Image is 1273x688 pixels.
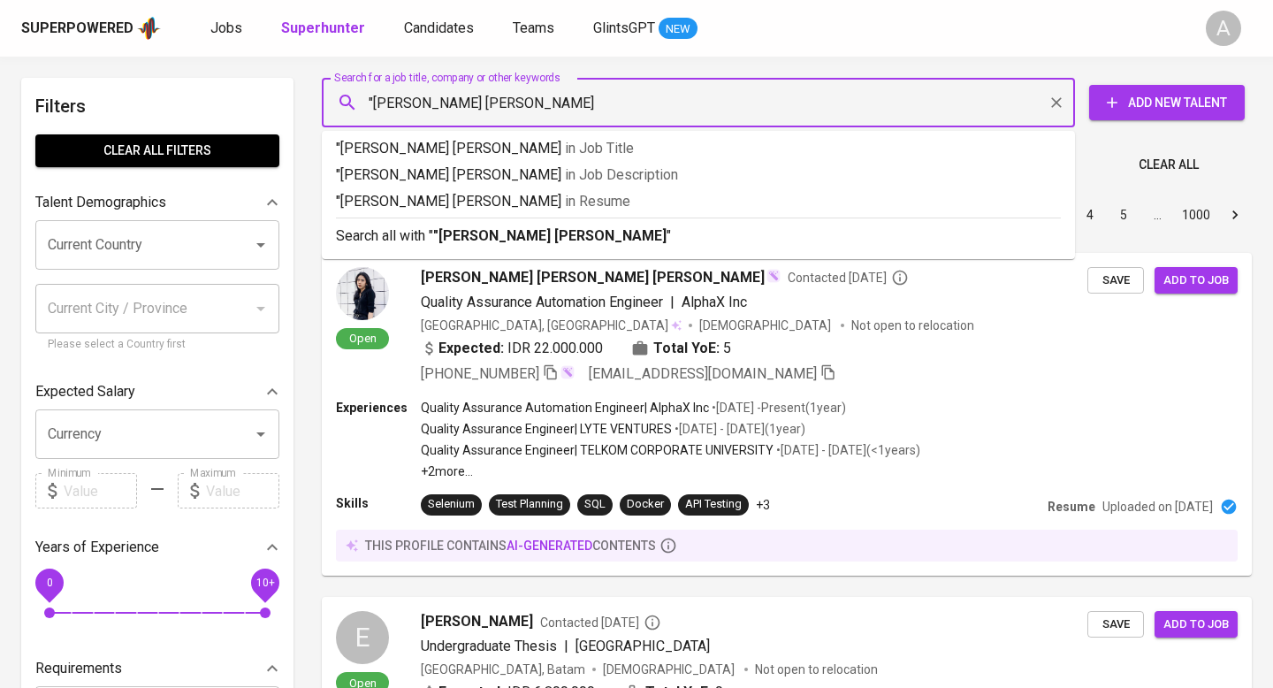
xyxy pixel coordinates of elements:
p: this profile contains contents [365,537,656,554]
p: +3 [756,496,770,514]
div: Test Planning [496,496,563,513]
button: Add to job [1155,611,1238,638]
span: AI-generated [507,539,592,553]
button: Save [1087,267,1144,294]
img: magic_wand.svg [766,269,781,283]
button: Go to next page [1221,201,1249,229]
p: "[PERSON_NAME] [PERSON_NAME] [336,191,1061,212]
span: Candidates [404,19,474,36]
span: Teams [513,19,554,36]
p: Expected Salary [35,381,135,402]
b: Expected: [438,338,504,359]
span: in Resume [565,193,630,210]
p: Years of Experience [35,537,159,558]
img: magic_wand.svg [560,365,575,379]
p: "[PERSON_NAME] [PERSON_NAME] [336,138,1061,159]
span: Contacted [DATE] [540,614,661,631]
span: | [670,292,675,313]
button: Open [248,422,273,447]
button: Go to page 1000 [1177,201,1216,229]
span: Add to job [1163,615,1229,635]
span: in Job Title [565,140,634,157]
input: Value [64,473,137,508]
p: Experiences [336,399,421,417]
span: Contacted [DATE] [788,269,909,287]
p: "[PERSON_NAME] [PERSON_NAME] [336,164,1061,186]
span: [PERSON_NAME] [PERSON_NAME] [PERSON_NAME] [421,267,765,288]
span: [PERSON_NAME] [421,611,533,632]
b: "[PERSON_NAME] [PERSON_NAME] [433,227,667,244]
a: GlintsGPT NEW [593,18,697,40]
div: E [336,611,389,664]
span: Open [342,331,384,346]
span: Undergraduate Thesis [421,638,557,654]
p: Please select a Country first [48,336,267,354]
span: Save [1096,271,1135,291]
div: Selenium [428,496,475,513]
img: 41e58975283a6a24b136cbec05c21abf.jpg [336,267,389,320]
button: Save [1087,611,1144,638]
span: Quality Assurance Automation Engineer [421,294,663,310]
div: [GEOGRAPHIC_DATA], Batam [421,661,585,678]
span: in Job Description [565,166,678,183]
a: Candidates [404,18,477,40]
div: Years of Experience [35,530,279,565]
span: Clear All filters [50,140,265,162]
p: Not open to relocation [755,661,878,678]
button: Clear All filters [35,134,279,167]
span: 0 [46,577,52,589]
div: A [1206,11,1241,46]
span: Add to job [1163,271,1229,291]
p: Quality Assurance Engineer | LYTE VENTURES [421,420,672,438]
a: Superhunter [281,18,369,40]
span: GlintsGPT [593,19,655,36]
p: +2 more ... [421,462,920,480]
span: [GEOGRAPHIC_DATA] [576,638,710,654]
a: Superpoweredapp logo [21,15,161,42]
p: • [DATE] - [DATE] ( <1 years ) [774,441,920,459]
p: Resume [1048,498,1095,516]
svg: By Batam recruiter [644,614,661,631]
div: Superpowered [21,19,133,39]
p: • [DATE] - [DATE] ( 1 year ) [672,420,805,438]
button: Add New Talent [1089,85,1245,120]
span: [EMAIL_ADDRESS][DOMAIN_NAME] [589,365,817,382]
span: NEW [659,20,697,38]
div: IDR 22.000.000 [421,338,603,359]
span: AlphaX Inc [682,294,747,310]
a: Teams [513,18,558,40]
button: Open [248,233,273,257]
a: Open[PERSON_NAME] [PERSON_NAME] [PERSON_NAME]Contacted [DATE]Quality Assurance Automation Enginee... [322,253,1252,576]
div: SQL [584,496,606,513]
img: app logo [137,15,161,42]
p: • [DATE] - Present ( 1 year ) [709,399,846,417]
span: 10+ [255,577,274,589]
input: Value [206,473,279,508]
b: Superhunter [281,19,365,36]
button: Go to page 4 [1076,201,1104,229]
span: [DEMOGRAPHIC_DATA] [603,661,737,678]
a: Jobs [210,18,246,40]
p: Quality Assurance Automation Engineer | AlphaX Inc [421,399,709,417]
p: Quality Assurance Engineer | TELKOM CORPORATE UNIVERSITY [421,441,774,459]
h6: Filters [35,92,279,120]
span: Add New Talent [1103,92,1231,114]
span: 5 [723,338,731,359]
div: [GEOGRAPHIC_DATA], [GEOGRAPHIC_DATA] [421,317,682,334]
div: Talent Demographics [35,185,279,220]
p: Search all with " " [336,226,1061,247]
button: Add to job [1155,267,1238,294]
span: Save [1096,615,1135,635]
span: [DEMOGRAPHIC_DATA] [699,317,834,334]
button: Clear All [1132,149,1206,181]
p: Requirements [35,658,122,679]
button: Clear [1044,90,1069,115]
span: [PHONE_NUMBER] [421,365,539,382]
p: Uploaded on [DATE] [1102,498,1213,516]
span: | [564,636,568,657]
p: Talent Demographics [35,192,166,213]
svg: By Batam recruiter [891,269,909,287]
div: Requirements [35,651,279,686]
p: Not open to relocation [851,317,974,334]
div: Docker [627,496,664,513]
